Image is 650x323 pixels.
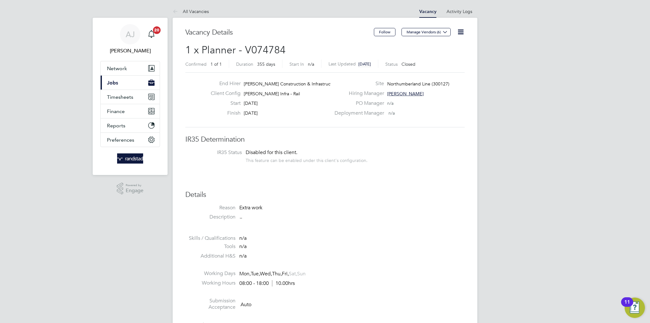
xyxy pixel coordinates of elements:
label: Tools [185,243,235,250]
span: [DATE] [244,110,258,116]
label: End Hirer [206,80,241,87]
span: Jobs [107,80,118,86]
span: Reports [107,123,125,129]
span: AJ [126,30,135,38]
h3: IR35 Determination [185,135,465,144]
span: [PERSON_NAME] [387,91,424,97]
button: Timesheets [101,90,160,104]
label: Working Hours [185,280,235,286]
span: Timesheets [107,94,133,100]
a: Go to home page [100,153,160,164]
button: Finance [101,104,160,118]
span: [PERSON_NAME] Infra - Rail [244,91,300,97]
label: Status [385,61,398,67]
div: This feature can be enabled under this client's configuration. [246,156,368,163]
label: Duration [236,61,253,67]
span: Finance [107,108,125,114]
label: Deployment Manager [331,110,384,117]
img: randstad-logo-retina.png [117,153,143,164]
span: Auto [241,301,251,307]
h3: Details [185,190,465,199]
a: Vacancy [419,9,436,14]
button: Manage Vendors (6) [401,28,451,36]
label: Additional H&S [185,253,235,259]
label: Start In [289,61,304,67]
a: All Vacancies [173,9,209,14]
label: Hiring Manager [331,90,384,97]
a: 20 [145,24,158,44]
nav: Main navigation [93,18,168,175]
span: Network [107,65,127,71]
span: Sun [297,271,306,277]
div: 11 [624,302,630,310]
span: Amelia Jones [100,47,160,55]
button: Reports [101,118,160,132]
p: .. [240,214,465,220]
span: [PERSON_NAME] Construction & Infrastruct… [244,81,336,87]
span: Extra work [239,205,262,211]
button: Open Resource Center, 11 new notifications [625,298,645,318]
span: 20 [153,26,161,34]
a: AJ[PERSON_NAME] [100,24,160,55]
button: Preferences [101,133,160,147]
label: Description [185,214,235,220]
span: n/a [239,243,247,250]
label: PO Manager [331,100,384,107]
span: [DATE] [358,61,371,67]
a: Activity Logs [447,9,472,14]
span: n/a [308,61,314,67]
div: 08:00 - 18:00 [239,280,295,287]
span: 10.00hrs [272,280,295,286]
span: Mon, [239,271,251,277]
label: Finish [206,110,241,117]
span: Wed, [260,271,272,277]
span: n/a [387,100,394,106]
span: Fri, [282,271,289,277]
span: Tue, [251,271,260,277]
span: Thu, [272,271,282,277]
span: 1 of 1 [210,61,222,67]
button: Follow [374,28,395,36]
label: Working Days [185,270,235,277]
span: 355 days [257,61,275,67]
span: Closed [401,61,415,67]
label: IR35 Status [192,149,242,156]
label: Submission Acceptance [185,298,235,311]
span: Preferences [107,137,134,143]
h3: Vacancy Details [185,28,374,37]
span: [DATE] [244,100,258,106]
label: Skills / Qualifications [185,235,235,242]
span: Engage [126,188,143,193]
label: Start [206,100,241,107]
label: Reason [185,205,235,211]
span: Sat, [289,271,297,277]
span: 1 x Planner - V074784 [185,44,286,56]
button: Network [101,61,160,75]
label: Site [331,80,384,87]
a: Powered byEngage [117,183,144,195]
label: Confirmed [185,61,207,67]
span: Disabled for this client. [246,149,297,156]
span: n/a [388,110,395,116]
span: n/a [239,253,247,259]
span: n/a [239,235,247,241]
label: Last Updated [328,61,356,67]
button: Jobs [101,76,160,90]
span: Powered by [126,183,143,188]
label: Client Config [206,90,241,97]
span: Northumberland Line (300127) [387,81,449,87]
